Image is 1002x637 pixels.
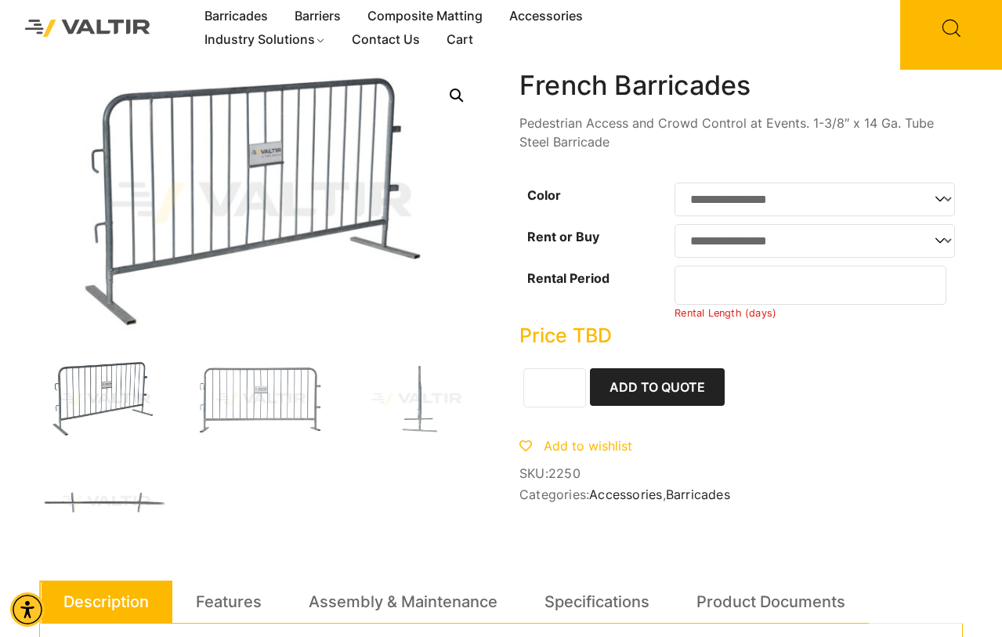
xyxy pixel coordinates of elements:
[519,324,612,347] bdi: Price TBD
[191,5,281,28] a: Barricades
[519,70,963,102] h1: French Barricades
[10,592,45,627] div: Accessibility Menu
[63,581,149,623] a: Description
[281,5,354,28] a: Barriers
[519,114,963,151] p: Pedestrian Access and Crowd Control at Events. 1-3/8″ x 14 Ga. Tube Steel Barricade
[696,581,845,623] a: Product Documents
[666,487,730,502] a: Barricades
[12,6,164,49] img: Valtir Rentals
[496,5,596,28] a: Accessories
[519,466,963,481] span: SKU:
[544,438,632,454] span: Add to wishlist
[350,360,483,439] img: A vertical metal stand with a base, designed for stability, shown against a plain background.
[527,187,561,203] label: Color
[443,81,471,110] a: Open this option
[39,462,172,541] img: A long, straight metal bar with two perpendicular extensions on either side, likely a tool or par...
[191,28,339,52] a: Industry Solutions
[196,581,262,623] a: Features
[590,368,725,406] button: Add to Quote
[519,438,632,454] a: Add to wishlist
[519,262,675,324] th: Rental Period
[433,28,487,52] a: Cart
[548,465,581,481] span: 2250
[675,307,776,319] small: Rental Length (days)
[195,360,327,439] img: A metallic crowd control barrier with vertical bars and a sign labeled "VALTIR" in the center.
[309,581,497,623] a: Assembly & Maintenance
[589,487,662,502] a: Accessories
[544,581,649,623] a: Specifications
[39,360,172,439] img: FrenchBar_3Q-1.jpg
[354,5,496,28] a: Composite Matting
[519,487,963,502] span: Categories: ,
[675,266,946,305] input: Number
[527,229,599,244] label: Rent or Buy
[523,368,586,407] input: Product quantity
[338,28,433,52] a: Contact Us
